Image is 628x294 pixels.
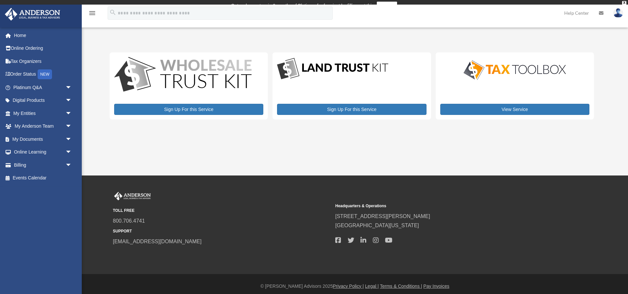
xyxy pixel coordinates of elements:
img: User Pic [613,8,623,18]
a: Billingarrow_drop_down [5,158,82,172]
small: Headquarters & Operations [335,203,553,210]
i: search [109,9,116,16]
a: Pay Invoices [423,284,449,289]
a: Legal | [365,284,379,289]
a: Order StatusNEW [5,68,82,81]
i: menu [88,9,96,17]
span: arrow_drop_down [65,158,78,172]
img: LandTrust_lgo-1.jpg [277,57,388,81]
a: [EMAIL_ADDRESS][DOMAIN_NAME] [113,239,201,244]
span: arrow_drop_down [65,120,78,133]
a: survey [377,2,397,9]
a: [STREET_ADDRESS][PERSON_NAME] [335,213,430,219]
a: Tax Organizers [5,55,82,68]
a: Platinum Q&Aarrow_drop_down [5,81,82,94]
a: Online Learningarrow_drop_down [5,146,82,159]
a: Sign Up For this Service [277,104,426,115]
a: View Service [440,104,589,115]
span: arrow_drop_down [65,81,78,94]
a: [GEOGRAPHIC_DATA][US_STATE] [335,223,419,228]
a: Home [5,29,82,42]
a: Digital Productsarrow_drop_down [5,94,78,107]
a: My Entitiesarrow_drop_down [5,107,82,120]
a: 800.706.4741 [113,218,145,224]
a: Sign Up For this Service [114,104,263,115]
div: © [PERSON_NAME] Advisors 2025 [82,282,628,290]
a: My Documentsarrow_drop_down [5,133,82,146]
div: Get a chance to win 6 months of Platinum for free just by filling out this [231,2,374,9]
span: arrow_drop_down [65,107,78,120]
small: SUPPORT [113,228,331,235]
span: arrow_drop_down [65,146,78,159]
a: Privacy Policy | [333,284,364,289]
a: Terms & Conditions | [380,284,422,289]
small: TOLL FREE [113,207,331,214]
a: My Anderson Teamarrow_drop_down [5,120,82,133]
img: WS-Trust-Kit-lgo-1.jpg [114,57,252,93]
img: Anderson Advisors Platinum Portal [3,8,62,21]
a: Events Calendar [5,172,82,185]
img: Anderson Advisors Platinum Portal [113,192,152,200]
span: arrow_drop_down [65,133,78,146]
a: menu [88,11,96,17]
span: arrow_drop_down [65,94,78,107]
a: Online Ordering [5,42,82,55]
div: NEW [38,69,52,79]
div: close [622,1,626,5]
